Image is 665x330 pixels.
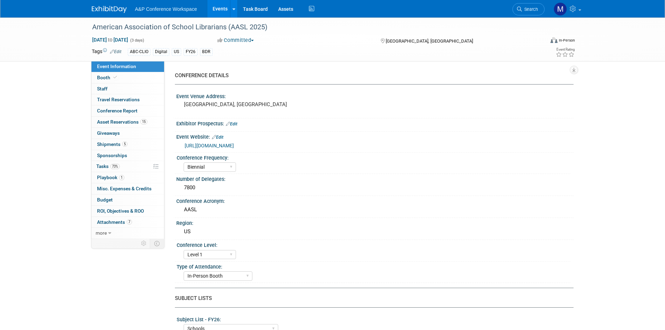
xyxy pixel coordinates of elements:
a: Tasks73% [91,161,164,172]
a: Edit [110,49,121,54]
td: Personalize Event Tab Strip [138,239,150,248]
img: Format-Inperson.png [551,37,557,43]
span: 1 [119,175,124,180]
div: Conference Level: [177,240,570,249]
a: Attachments7 [91,217,164,228]
img: Mark Strong [554,2,567,16]
span: 15 [140,119,147,124]
a: Sponsorships [91,150,164,161]
div: Region: [176,218,574,227]
img: ExhibitDay [92,6,127,13]
div: FY26 [184,48,198,56]
span: Misc. Expenses & Credits [97,186,152,191]
span: Giveaways [97,130,120,136]
div: Number of Delegates: [176,174,574,183]
span: 5 [122,141,127,147]
span: [GEOGRAPHIC_DATA], [GEOGRAPHIC_DATA] [386,38,473,44]
a: [URL][DOMAIN_NAME] [185,143,234,148]
div: 7800 [182,182,568,193]
span: Shipments [97,141,127,147]
a: Asset Reservations15 [91,117,164,127]
a: ROI, Objectives & ROO [91,206,164,217]
a: Travel Reservations [91,94,164,105]
i: Booth reservation complete [113,75,117,79]
a: more [91,228,164,239]
span: ROI, Objectives & ROO [97,208,144,214]
span: [DATE] [DATE] [92,37,128,43]
a: Budget [91,195,164,205]
pre: [GEOGRAPHIC_DATA], [GEOGRAPHIC_DATA] [184,101,334,108]
span: Search [522,7,538,12]
div: Event Venue Address: [176,91,574,100]
span: (3 days) [130,38,144,43]
span: A&P Conference Workspace [135,6,197,12]
span: Booth [97,75,118,80]
div: SUBJECT LISTS [175,295,568,302]
a: Playbook1 [91,172,164,183]
div: American Association of School Librarians (AASL 2025) [90,21,534,34]
div: US [172,48,181,56]
div: BDR [200,48,213,56]
span: Budget [97,197,113,203]
button: Committed [215,37,257,44]
div: Digital [153,48,169,56]
div: Type of Attendance: [177,262,570,270]
a: Search [512,3,545,15]
a: Conference Report [91,105,164,116]
div: Event Website: [176,132,574,141]
div: Subject List - FY26: [177,314,570,323]
div: Event Format [503,36,575,47]
span: Conference Report [97,108,138,113]
td: Toggle Event Tabs [150,239,164,248]
div: Exhibitor Prospectus: [176,118,574,127]
span: Sponsorships [97,153,127,158]
div: Event Rating [556,48,575,51]
a: Edit [212,135,223,140]
div: Conference Acronym: [176,196,574,205]
a: Edit [226,122,237,126]
span: Tasks [96,163,120,169]
a: Giveaways [91,128,164,139]
a: Staff [91,83,164,94]
a: Booth [91,72,164,83]
div: US [182,226,568,237]
span: Asset Reservations [97,119,147,125]
span: to [107,37,113,43]
span: Playbook [97,175,124,180]
span: more [96,230,107,236]
span: 73% [110,164,120,169]
td: Tags [92,48,121,56]
div: Conference Frequency: [177,153,570,161]
div: AASL [182,204,568,215]
div: ABC-CLIO [128,48,150,56]
span: Staff [97,86,108,91]
span: 7 [127,219,132,225]
div: CONFERENCE DETAILS [175,72,568,79]
span: Event Information [97,64,136,69]
a: Event Information [91,61,164,72]
a: Shipments5 [91,139,164,150]
span: Travel Reservations [97,97,140,102]
a: Misc. Expenses & Credits [91,183,164,194]
span: Attachments [97,219,132,225]
div: In-Person [559,38,575,43]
